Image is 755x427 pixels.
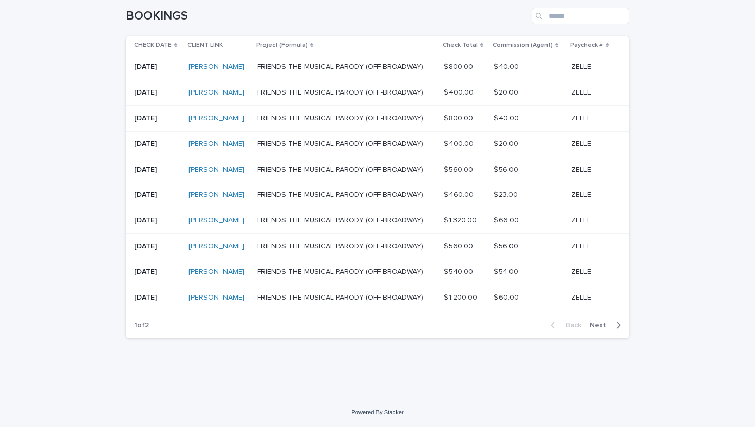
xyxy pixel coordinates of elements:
[257,189,425,199] p: FRIENDS THE MUSICAL PARODY (OFF-BROADWAY)
[126,259,629,285] tr: [DATE][PERSON_NAME] FRIENDS THE MUSICAL PARODY (OFF-BROADWAY)FRIENDS THE MUSICAL PARODY (OFF-BROA...
[586,321,629,330] button: Next
[134,268,180,276] p: [DATE]
[134,242,180,251] p: [DATE]
[134,63,180,71] p: [DATE]
[444,86,476,97] p: $ 400.00
[256,40,308,51] p: Project (Formula)
[444,112,475,123] p: $ 800.00
[444,291,479,302] p: $ 1,200.00
[494,240,520,251] p: $ 56.00
[188,88,244,97] a: [PERSON_NAME]
[126,313,157,338] p: 1 of 2
[134,216,180,225] p: [DATE]
[571,138,593,148] p: ZELLE
[134,165,180,174] p: [DATE]
[494,266,520,276] p: $ 54.00
[188,242,244,251] a: [PERSON_NAME]
[126,54,629,80] tr: [DATE][PERSON_NAME] FRIENDS THE MUSICAL PARODY (OFF-BROADWAY)FRIENDS THE MUSICAL PARODY (OFF-BROA...
[188,216,244,225] a: [PERSON_NAME]
[188,165,244,174] a: [PERSON_NAME]
[188,140,244,148] a: [PERSON_NAME]
[494,189,520,199] p: $ 23.00
[257,266,425,276] p: FRIENDS THE MUSICAL PARODY (OFF-BROADWAY)
[257,112,425,123] p: FRIENDS THE MUSICAL PARODY (OFF-BROADWAY)
[257,61,425,71] p: FRIENDS THE MUSICAL PARODY (OFF-BROADWAY)
[444,266,475,276] p: $ 540.00
[590,322,612,329] span: Next
[126,131,629,157] tr: [DATE][PERSON_NAME] FRIENDS THE MUSICAL PARODY (OFF-BROADWAY)FRIENDS THE MUSICAL PARODY (OFF-BROA...
[126,285,629,310] tr: [DATE][PERSON_NAME] FRIENDS THE MUSICAL PARODY (OFF-BROADWAY)FRIENDS THE MUSICAL PARODY (OFF-BROA...
[571,61,593,71] p: ZELLE
[134,140,180,148] p: [DATE]
[257,291,425,302] p: FRIENDS THE MUSICAL PARODY (OFF-BROADWAY)
[188,63,244,71] a: [PERSON_NAME]
[134,191,180,199] p: [DATE]
[188,268,244,276] a: [PERSON_NAME]
[494,214,521,225] p: $ 66.00
[188,114,244,123] a: [PERSON_NAME]
[494,86,520,97] p: $ 20.00
[571,86,593,97] p: ZELLE
[134,88,180,97] p: [DATE]
[444,163,475,174] p: $ 560.00
[443,40,478,51] p: Check Total
[494,291,521,302] p: $ 60.00
[126,208,629,234] tr: [DATE][PERSON_NAME] FRIENDS THE MUSICAL PARODY (OFF-BROADWAY)FRIENDS THE MUSICAL PARODY (OFF-BROA...
[126,105,629,131] tr: [DATE][PERSON_NAME] FRIENDS THE MUSICAL PARODY (OFF-BROADWAY)FRIENDS THE MUSICAL PARODY (OFF-BROA...
[444,138,476,148] p: $ 400.00
[542,321,586,330] button: Back
[351,409,403,415] a: Powered By Stacker
[570,40,603,51] p: Paycheck #
[571,189,593,199] p: ZELLE
[571,163,593,174] p: ZELLE
[257,138,425,148] p: FRIENDS THE MUSICAL PARODY (OFF-BROADWAY)
[126,80,629,106] tr: [DATE][PERSON_NAME] FRIENDS THE MUSICAL PARODY (OFF-BROADWAY)FRIENDS THE MUSICAL PARODY (OFF-BROA...
[571,266,593,276] p: ZELLE
[257,86,425,97] p: FRIENDS THE MUSICAL PARODY (OFF-BROADWAY)
[444,189,476,199] p: $ 460.00
[571,112,593,123] p: ZELLE
[126,157,629,182] tr: [DATE][PERSON_NAME] FRIENDS THE MUSICAL PARODY (OFF-BROADWAY)FRIENDS THE MUSICAL PARODY (OFF-BROA...
[571,291,593,302] p: ZELLE
[188,191,244,199] a: [PERSON_NAME]
[494,112,521,123] p: $ 40.00
[444,214,479,225] p: $ 1,320.00
[493,40,553,51] p: Commission (Agent)
[134,40,172,51] p: CHECK DATE
[257,214,425,225] p: FRIENDS THE MUSICAL PARODY (OFF-BROADWAY)
[494,138,520,148] p: $ 20.00
[126,9,527,24] h1: BOOKINGS
[126,182,629,208] tr: [DATE][PERSON_NAME] FRIENDS THE MUSICAL PARODY (OFF-BROADWAY)FRIENDS THE MUSICAL PARODY (OFF-BROA...
[126,233,629,259] tr: [DATE][PERSON_NAME] FRIENDS THE MUSICAL PARODY (OFF-BROADWAY)FRIENDS THE MUSICAL PARODY (OFF-BROA...
[257,163,425,174] p: FRIENDS THE MUSICAL PARODY (OFF-BROADWAY)
[532,8,629,24] input: Search
[188,293,244,302] a: [PERSON_NAME]
[494,61,521,71] p: $ 40.00
[257,240,425,251] p: FRIENDS THE MUSICAL PARODY (OFF-BROADWAY)
[187,40,223,51] p: CLIENT LINK
[444,240,475,251] p: $ 560.00
[494,163,520,174] p: $ 56.00
[571,240,593,251] p: ZELLE
[134,114,180,123] p: [DATE]
[134,293,180,302] p: [DATE]
[559,322,581,329] span: Back
[444,61,475,71] p: $ 800.00
[571,214,593,225] p: ZELLE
